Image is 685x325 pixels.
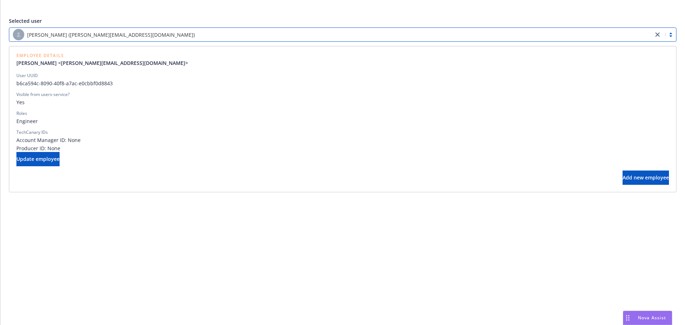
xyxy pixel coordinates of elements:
span: Account Manager ID: None [16,136,669,144]
span: Update employee [16,156,60,162]
span: Producer ID: None [16,144,669,152]
div: TechCanary IDs [16,129,48,136]
a: [PERSON_NAME] <[PERSON_NAME][EMAIL_ADDRESS][DOMAIN_NAME]> [16,59,194,67]
button: Update employee [16,152,60,166]
a: close [653,30,662,39]
span: Selected user [9,17,42,24]
div: Roles [16,110,27,117]
span: Yes [16,98,669,106]
span: Employee Details [16,54,194,58]
div: Drag to move [623,311,632,325]
div: Visible from users-service? [16,91,70,98]
span: [PERSON_NAME] ([PERSON_NAME][EMAIL_ADDRESS][DOMAIN_NAME]) [27,31,195,39]
button: Nova Assist [623,311,672,325]
button: Add new employee [623,171,669,185]
span: Engineer [16,117,669,125]
span: Nova Assist [638,315,666,321]
div: User UUID [16,72,38,79]
span: Add new employee [623,174,669,181]
span: [PERSON_NAME] ([PERSON_NAME][EMAIL_ADDRESS][DOMAIN_NAME]) [13,29,650,40]
span: b6ca594c-8090-40f8-a7ac-e0cbbf0d8843 [16,80,669,87]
